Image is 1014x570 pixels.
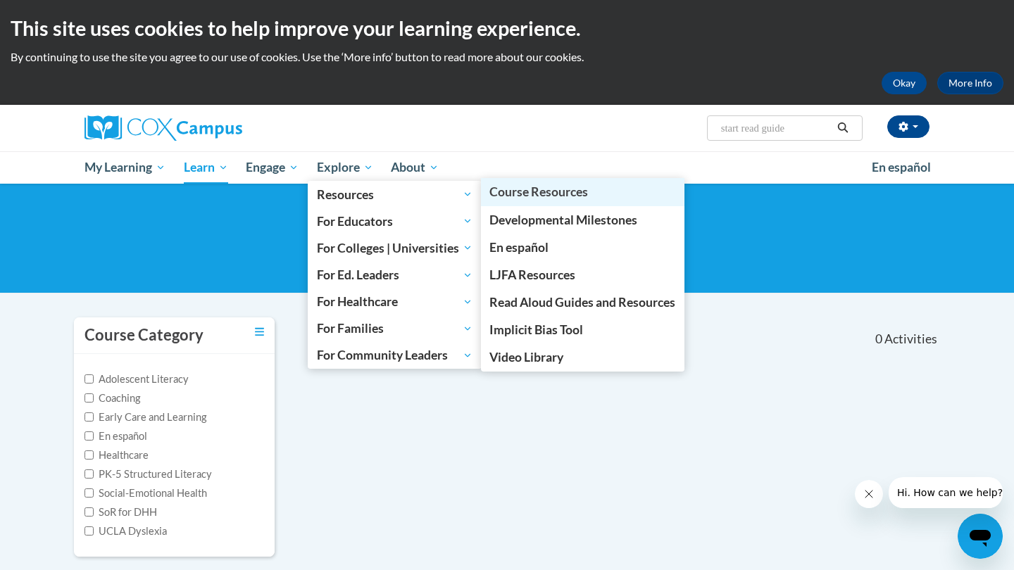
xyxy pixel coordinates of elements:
[84,507,94,517] input: Checkbox for Options
[84,469,94,479] input: Checkbox for Options
[317,213,472,229] span: For Educators
[84,429,147,444] label: En español
[872,160,931,175] span: En español
[84,372,189,387] label: Adolescent Literacy
[887,115,930,138] button: Account Settings
[237,151,308,184] a: Engage
[84,412,94,422] input: Checkbox for Options
[481,289,685,316] a: Read Aloud Guides and Resources
[308,151,382,184] a: Explore
[84,488,94,498] input: Checkbox for Options
[11,49,1003,65] p: By continuing to use the site you agree to our use of cookies. Use the ‘More info’ button to read...
[481,343,685,371] a: Video Library
[84,431,94,441] input: Checkbox for Options
[720,120,832,137] input: Search Courses
[308,315,482,342] a: For Families
[481,178,685,205] a: Course Resources
[489,322,583,337] span: Implicit Bias Tool
[308,262,482,289] a: For Ed. Leaders
[489,295,675,310] span: Read Aloud Guides and Resources
[255,324,264,340] a: Toggle collapse
[84,393,94,403] input: Checkbox for Options
[958,514,1003,559] iframe: Button to launch messaging window
[11,14,1003,42] h2: This site uses cookies to help improve your learning experience.
[832,120,853,137] button: Search
[84,410,206,425] label: Early Care and Learning
[489,350,563,365] span: Video Library
[308,234,482,261] a: For Colleges | Universities
[308,289,482,315] a: For Healthcare
[308,208,482,234] a: For Educators
[84,486,207,501] label: Social-Emotional Health
[489,240,549,255] span: En español
[481,316,685,343] a: Implicit Bias Tool
[317,267,472,284] span: For Ed. Leaders
[489,213,637,227] span: Developmental Milestones
[317,186,472,203] span: Resources
[481,261,685,289] a: LJFA Resources
[391,159,439,176] span: About
[884,331,937,347] span: Activities
[489,267,575,282] span: LJFA Resources
[481,234,685,261] a: En español
[184,159,228,176] span: Learn
[889,477,1003,508] iframe: Message from company
[489,184,588,199] span: Course Resources
[481,206,685,234] a: Developmental Milestones
[937,72,1003,94] a: More Info
[84,115,242,141] img: Cox Campus
[84,159,165,176] span: My Learning
[84,450,94,460] input: Checkbox for Options
[75,151,175,184] a: My Learning
[855,480,883,508] iframe: Close message
[84,526,94,536] input: Checkbox for Options
[84,505,157,520] label: SoR for DHH
[84,374,94,384] input: Checkbox for Options
[317,293,472,310] span: For Healthcare
[317,347,472,364] span: For Community Leaders
[882,72,927,94] button: Okay
[875,331,882,347] span: 0
[84,448,149,463] label: Healthcare
[84,391,140,406] label: Coaching
[308,342,482,369] a: For Community Leaders
[317,239,472,256] span: For Colleges | Universities
[317,320,472,337] span: For Families
[317,159,373,176] span: Explore
[84,115,352,141] a: Cox Campus
[84,524,167,539] label: UCLA Dyslexia
[63,151,951,184] div: Main menu
[175,151,237,184] a: Learn
[84,324,204,346] h3: Course Category
[308,181,482,208] a: Resources
[84,467,212,482] label: PK-5 Structured Literacy
[863,153,940,182] a: En español
[246,159,299,176] span: Engage
[382,151,449,184] a: About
